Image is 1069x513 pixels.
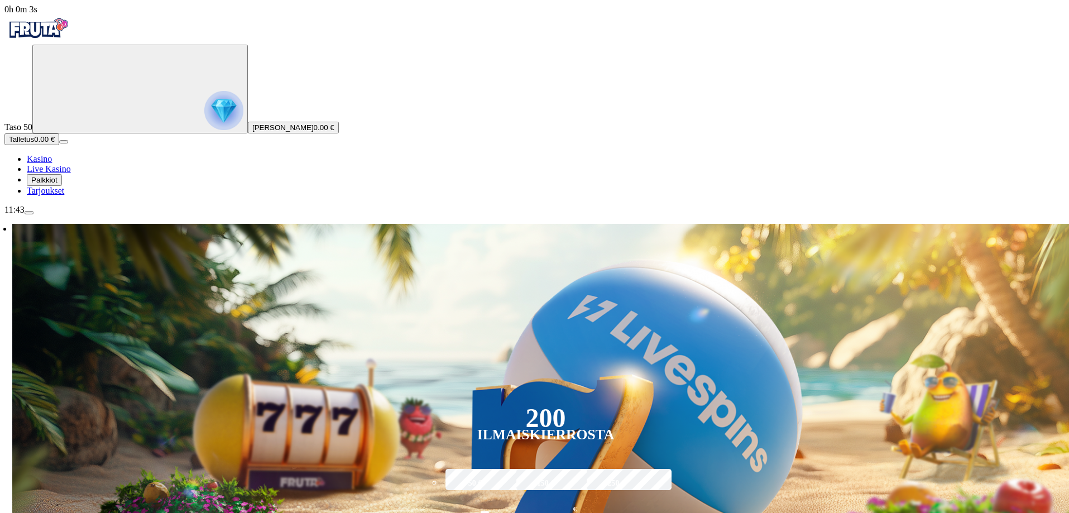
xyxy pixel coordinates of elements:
[27,186,64,195] span: Tarjoukset
[9,135,34,143] span: Talletus
[32,45,248,133] button: reward progress
[27,154,52,164] span: Kasino
[59,140,68,143] button: menu
[4,35,71,44] a: Fruta
[477,428,615,442] div: Ilmaiskierrosta
[443,467,507,500] label: 50 €
[204,91,243,130] img: reward progress
[4,4,37,14] span: user session time
[584,467,649,500] label: 250 €
[27,164,71,174] span: Live Kasino
[252,123,314,132] span: [PERSON_NAME]
[27,186,64,195] a: gift-inverted iconTarjoukset
[4,133,59,145] button: Talletusplus icon0.00 €
[4,15,71,42] img: Fruta
[27,164,71,174] a: poker-chip iconLive Kasino
[514,467,578,500] label: 150 €
[34,135,55,143] span: 0.00 €
[314,123,334,132] span: 0.00 €
[27,174,62,186] button: reward iconPalkkiot
[525,411,565,425] div: 200
[4,15,1065,196] nav: Primary
[25,211,33,214] button: menu
[4,122,32,132] span: Taso 50
[248,122,339,133] button: [PERSON_NAME]0.00 €
[4,205,25,214] span: 11:43
[27,154,52,164] a: diamond iconKasino
[31,176,57,184] span: Palkkiot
